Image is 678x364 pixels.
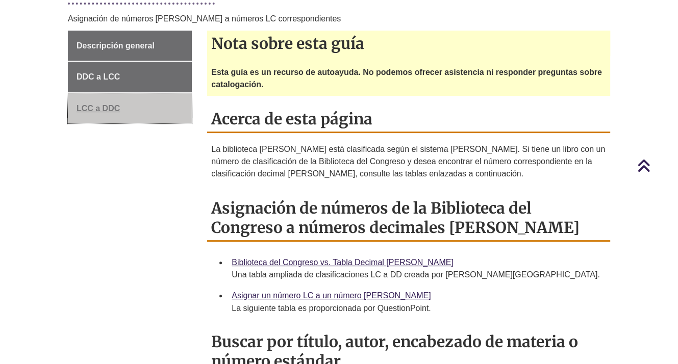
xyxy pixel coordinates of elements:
a: LCC a DDC [68,93,192,124]
font: DDC a LCC [77,72,120,81]
a: Asignar un número LC a un número [PERSON_NAME] [232,291,431,300]
font: Asignación de números de la Biblioteca del Congreso a números decimales [PERSON_NAME] [211,198,580,237]
a: Volver arriba [637,159,675,172]
font: Nota sobre esta guía [211,34,364,53]
font: LCC a DDC [77,104,120,113]
font: La siguiente tabla es proporcionada por QuestionPoint. [232,304,431,313]
font: Una tabla ampliada de clasificaciones LC a DD creada por [PERSON_NAME][GEOGRAPHIC_DATA]. [232,270,599,279]
font: Asignación de números [PERSON_NAME] a números LC correspondientes [68,14,341,23]
font: Acerca de esta página [211,109,372,128]
font: Esta guía es un recurso de autoayuda. No podemos ofrecer asistencia ni responder preguntas sobre ... [211,68,602,89]
a: Descripción general [68,31,192,61]
div: Menú de la página de guía [68,31,192,124]
font: La biblioteca [PERSON_NAME] está clasificada según el sistema [PERSON_NAME]. Si tiene un libro co... [211,145,605,178]
a: DDC a LCC [68,62,192,92]
a: Biblioteca del Congreso vs. Tabla Decimal [PERSON_NAME] [232,258,454,267]
font: Descripción general [77,41,155,50]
